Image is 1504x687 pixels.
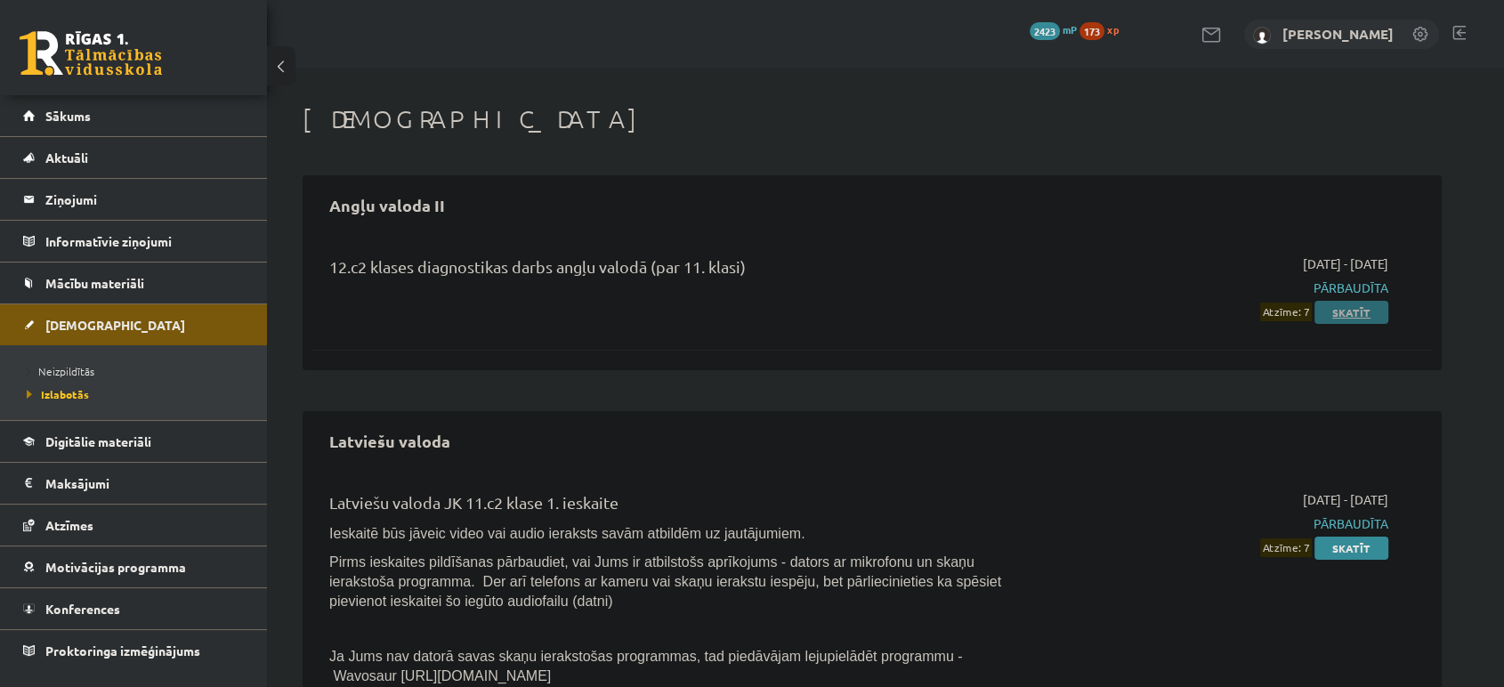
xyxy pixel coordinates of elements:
[1107,22,1119,36] span: xp
[1253,27,1271,44] img: Jekaterina Zeļeņina
[23,221,245,262] a: Informatīvie ziņojumi
[27,386,249,402] a: Izlabotās
[1030,22,1060,40] span: 2423
[23,630,245,671] a: Proktoringa izmēģinājums
[1030,22,1077,36] a: 2423 mP
[329,490,1026,523] div: Latviešu valoda JK 11.c2 klase 1. ieskaite
[45,643,200,659] span: Proktoringa izmēģinājums
[303,104,1442,134] h1: [DEMOGRAPHIC_DATA]
[45,221,245,262] legend: Informatīvie ziņojumi
[1282,25,1394,43] a: [PERSON_NAME]
[329,255,1026,287] div: 12.c2 klases diagnostikas darbs angļu valodā (par 11. klasi)
[1053,514,1388,533] span: Pārbaudīta
[1079,22,1128,36] a: 173 xp
[1053,279,1388,297] span: Pārbaudīta
[23,179,245,220] a: Ziņojumi
[311,420,468,462] h2: Latviešu valoda
[1314,537,1388,560] a: Skatīt
[23,463,245,504] a: Maksājumi
[20,31,162,76] a: Rīgas 1. Tālmācības vidusskola
[45,317,185,333] span: [DEMOGRAPHIC_DATA]
[45,108,91,124] span: Sākums
[45,559,186,575] span: Motivācijas programma
[329,649,962,683] span: Ja Jums nav datorā savas skaņu ierakstošas programmas, tad piedāvājam lejupielādēt programmu - Wa...
[45,275,144,291] span: Mācību materiāli
[23,546,245,587] a: Motivācijas programma
[1260,303,1312,321] span: Atzīme: 7
[45,601,120,617] span: Konferences
[1314,301,1388,324] a: Skatīt
[45,150,88,166] span: Aktuāli
[23,505,245,546] a: Atzīmes
[45,517,93,533] span: Atzīmes
[23,95,245,136] a: Sākums
[45,179,245,220] legend: Ziņojumi
[23,137,245,178] a: Aktuāli
[27,387,89,401] span: Izlabotās
[1260,538,1312,557] span: Atzīme: 7
[329,526,805,541] span: Ieskaitē būs jāveic video vai audio ieraksts savām atbildēm uz jautājumiem.
[45,433,151,449] span: Digitālie materiāli
[23,421,245,462] a: Digitālie materiāli
[1303,255,1388,273] span: [DATE] - [DATE]
[45,463,245,504] legend: Maksājumi
[23,263,245,303] a: Mācību materiāli
[27,363,249,379] a: Neizpildītās
[311,184,463,226] h2: Angļu valoda II
[23,304,245,345] a: [DEMOGRAPHIC_DATA]
[23,588,245,629] a: Konferences
[329,554,1001,609] span: Pirms ieskaites pildīšanas pārbaudiet, vai Jums ir atbilstošs aprīkojums - dators ar mikrofonu un...
[1303,490,1388,509] span: [DATE] - [DATE]
[1063,22,1077,36] span: mP
[27,364,94,378] span: Neizpildītās
[1079,22,1104,40] span: 173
